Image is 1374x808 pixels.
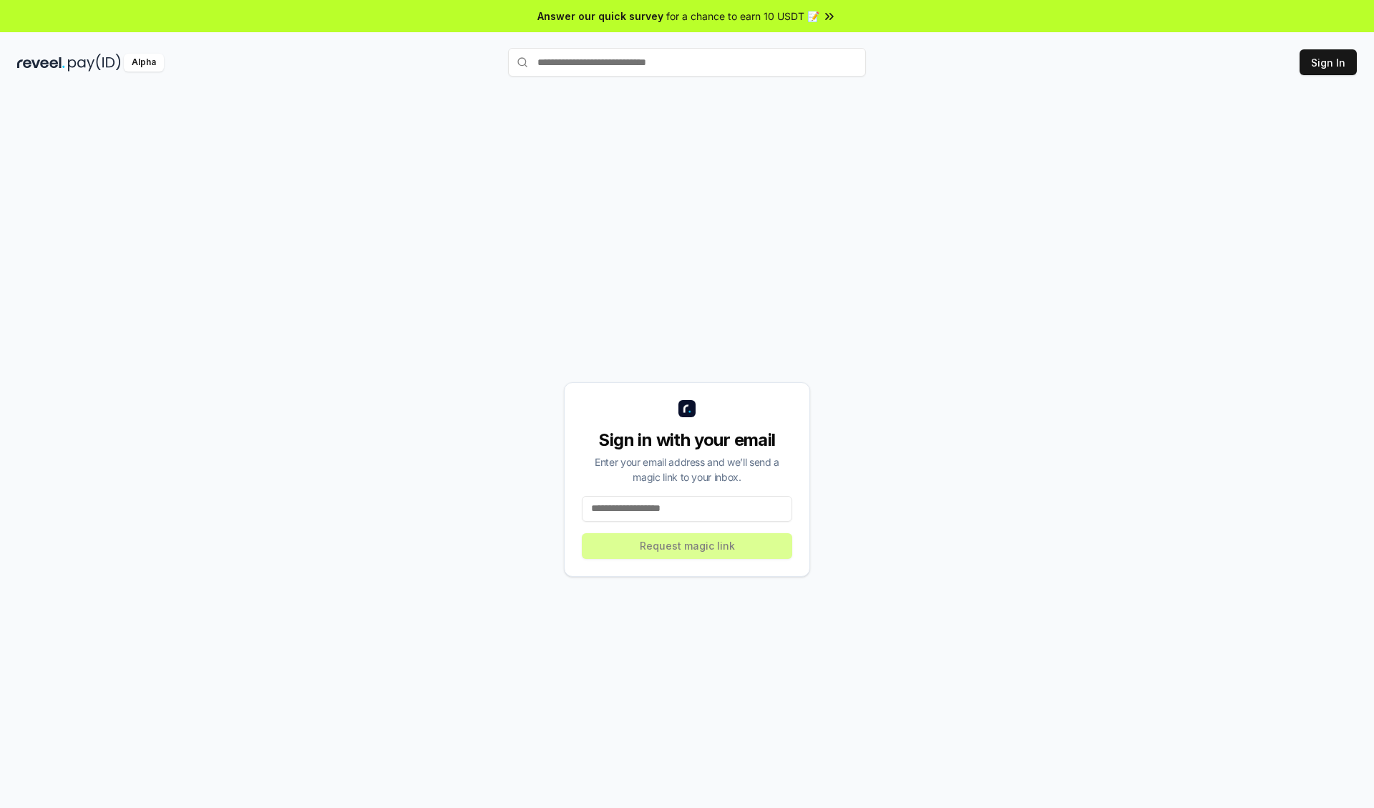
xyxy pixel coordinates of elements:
img: reveel_dark [17,54,65,72]
div: Alpha [124,54,164,72]
button: Sign In [1300,49,1357,75]
span: Answer our quick survey [537,9,663,24]
img: pay_id [68,54,121,72]
span: for a chance to earn 10 USDT 📝 [666,9,819,24]
img: logo_small [678,400,696,417]
div: Enter your email address and we’ll send a magic link to your inbox. [582,454,792,485]
div: Sign in with your email [582,429,792,452]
